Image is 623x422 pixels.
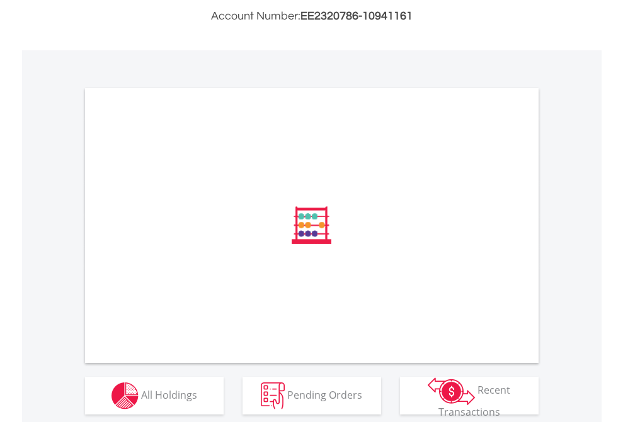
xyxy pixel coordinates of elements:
button: Pending Orders [243,377,381,414]
button: All Holdings [85,377,224,414]
span: EE2320786-10941161 [300,10,413,22]
img: pending_instructions-wht.png [261,382,285,409]
h3: Account Number: [85,8,539,25]
img: holdings-wht.png [111,382,139,409]
img: transactions-zar-wht.png [428,377,475,405]
button: Recent Transactions [400,377,539,414]
span: All Holdings [141,387,197,401]
span: Pending Orders [287,387,362,401]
